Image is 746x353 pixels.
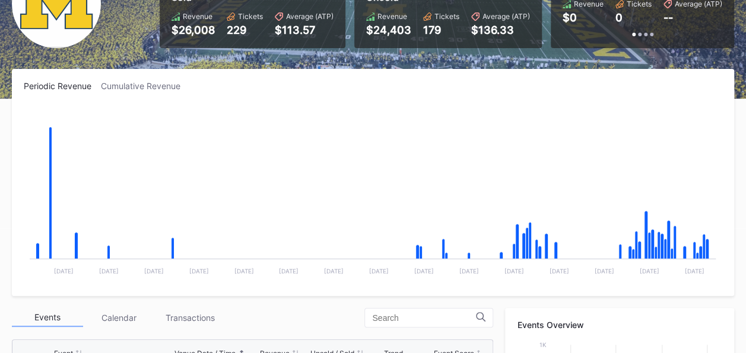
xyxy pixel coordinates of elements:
div: $26,008 [172,24,215,36]
text: [DATE] [414,267,434,275]
input: Search [372,313,476,323]
text: [DATE] [640,267,659,275]
div: -- [664,11,673,24]
text: [DATE] [99,267,119,275]
text: [DATE] [324,267,344,275]
div: 0 [615,11,623,24]
text: [DATE] [54,267,74,275]
div: Periodic Revenue [24,81,101,91]
text: [DATE] [595,267,614,275]
text: 1k [539,341,547,348]
text: [DATE] [279,267,299,275]
div: 229 [227,24,263,36]
div: Events Overview [517,320,722,330]
text: [DATE] [504,267,524,275]
div: $24,403 [366,24,411,36]
div: Revenue [183,12,212,21]
text: [DATE] [459,267,479,275]
div: $136.33 [471,24,530,36]
div: Events [12,308,83,327]
div: $0 [563,11,577,24]
div: Tickets [434,12,459,21]
div: Average (ATP) [286,12,334,21]
div: Cumulative Revenue [101,81,190,91]
div: Tickets [238,12,263,21]
div: Revenue [377,12,407,21]
text: [DATE] [189,267,208,275]
svg: Chart title [24,106,722,284]
div: $113.57 [275,24,334,36]
text: [DATE] [369,267,389,275]
text: [DATE] [685,267,704,275]
text: [DATE] [550,267,569,275]
div: 179 [423,24,459,36]
div: Transactions [154,308,226,327]
div: Average (ATP) [482,12,530,21]
text: [DATE] [234,267,253,275]
text: [DATE] [144,267,164,275]
div: Calendar [83,308,154,327]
